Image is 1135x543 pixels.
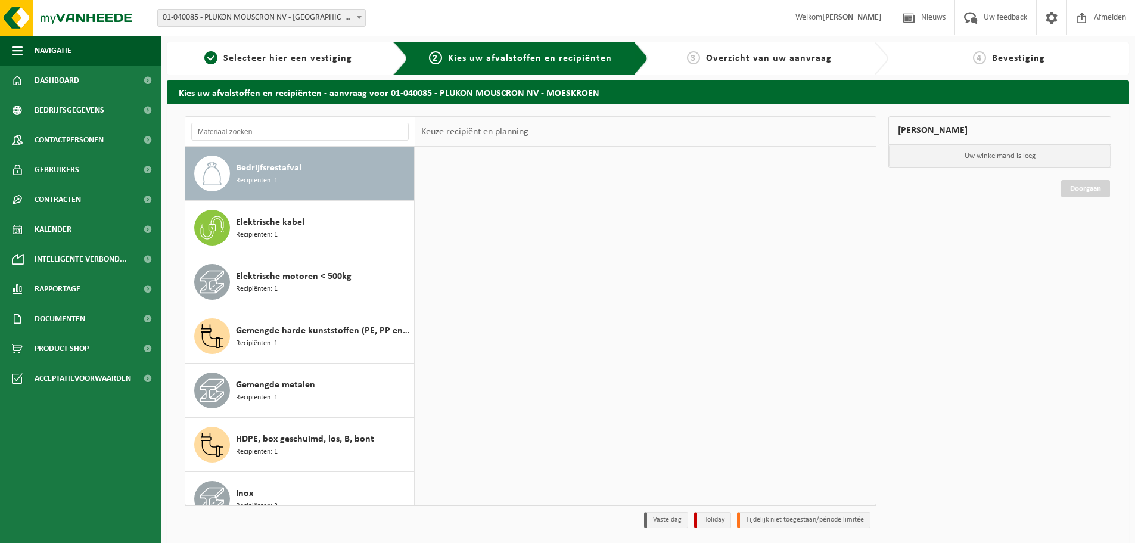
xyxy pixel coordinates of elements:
span: 01-040085 - PLUKON MOUSCRON NV - MOESKROEN [157,9,366,27]
div: Keuze recipiënt en planning [415,117,534,147]
span: Elektrische motoren < 500kg [236,269,352,284]
span: Overzicht van uw aanvraag [706,54,832,63]
span: Recipiënten: 1 [236,338,278,349]
h2: Kies uw afvalstoffen en recipiënten - aanvraag voor 01-040085 - PLUKON MOUSCRON NV - MOESKROEN [167,80,1129,104]
span: Gebruikers [35,155,79,185]
span: 2 [429,51,442,64]
strong: [PERSON_NAME] [822,13,882,22]
button: Gemengde metalen Recipiënten: 1 [185,364,415,418]
span: Gemengde harde kunststoffen (PE, PP en PVC), recycleerbaar (industrieel) [236,324,411,338]
span: 4 [973,51,986,64]
li: Tijdelijk niet toegestaan/période limitée [737,512,870,528]
span: Kies uw afvalstoffen en recipiënten [448,54,612,63]
span: Acceptatievoorwaarden [35,364,131,393]
a: Doorgaan [1061,180,1110,197]
span: Inox [236,486,253,501]
span: Contracten [35,185,81,215]
span: Bedrijfsrestafval [236,161,301,175]
span: Recipiënten: 1 [236,175,278,187]
button: Elektrische motoren < 500kg Recipiënten: 1 [185,255,415,309]
span: Product Shop [35,334,89,364]
span: Recipiënten: 2 [236,501,278,512]
span: Contactpersonen [35,125,104,155]
span: Gemengde metalen [236,378,315,392]
span: 3 [687,51,700,64]
span: Kalender [35,215,71,244]
button: Elektrische kabel Recipiënten: 1 [185,201,415,255]
div: [PERSON_NAME] [888,116,1111,145]
button: HDPE, box geschuimd, los, B, bont Recipiënten: 1 [185,418,415,472]
button: Bedrijfsrestafval Recipiënten: 1 [185,147,415,201]
p: Uw winkelmand is leeg [889,145,1111,167]
span: Rapportage [35,274,80,304]
span: Dashboard [35,66,79,95]
span: Selecteer hier een vestiging [223,54,352,63]
span: Documenten [35,304,85,334]
li: Holiday [694,512,731,528]
span: HDPE, box geschuimd, los, B, bont [236,432,374,446]
a: 1Selecteer hier een vestiging [173,51,384,66]
input: Materiaal zoeken [191,123,409,141]
span: Navigatie [35,36,71,66]
button: Inox Recipiënten: 2 [185,472,415,526]
span: Recipiënten: 1 [236,392,278,404]
span: Elektrische kabel [236,215,304,229]
span: Recipiënten: 1 [236,284,278,295]
span: Recipiënten: 1 [236,446,278,458]
li: Vaste dag [644,512,688,528]
span: 01-040085 - PLUKON MOUSCRON NV - MOESKROEN [158,10,365,26]
span: Bedrijfsgegevens [35,95,104,125]
span: Recipiënten: 1 [236,229,278,241]
button: Gemengde harde kunststoffen (PE, PP en PVC), recycleerbaar (industrieel) Recipiënten: 1 [185,309,415,364]
span: 1 [204,51,217,64]
span: Bevestiging [992,54,1045,63]
span: Intelligente verbond... [35,244,127,274]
